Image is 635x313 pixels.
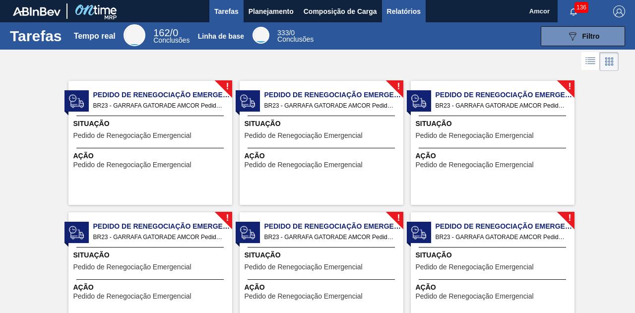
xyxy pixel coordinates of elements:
div: Tempo real [153,29,190,44]
span: Pedido de Renegociação Emergencial [93,90,232,100]
font: Ação [245,152,265,160]
font: Relatórios [387,7,421,15]
button: Notificações [558,4,589,18]
font: Ação [416,152,436,160]
font: ! [568,81,571,91]
font: Planejamento [249,7,294,15]
span: Pedido de Renegociação Emergencial [264,90,403,100]
font: Pedido de Renegociação Emergencial [264,222,415,230]
font: ! [397,213,400,223]
font: BR23 - GARRAFA GATORADE AMCOR Pedido - 1950705 [264,234,419,241]
font: ! [397,81,400,91]
span: Pedido de Renegociação Emergencial [436,90,574,100]
font: ! [226,213,229,223]
font: Pedido de Renegociação Emergencial [245,131,363,139]
font: Ação [416,283,436,291]
font: Pedido de Renegociação Emergencial [73,131,191,139]
img: status [240,94,255,109]
div: Tempo real [124,24,145,46]
font: Conclusões [277,35,314,43]
font: Pedido de Renegociação Emergencial [73,263,191,271]
font: BR23 - GARRAFA GATORADE AMCOR Pedido - 1960892 [93,102,248,109]
font: Ação [73,152,94,160]
img: status [411,94,426,109]
font: Situação [416,120,452,127]
span: BR23 - GARRAFA GATORADE AMCOR Pedido - 1950705 [264,232,395,243]
font: 0 [173,27,178,38]
font: Pedido de Renegociação Emergencial [416,292,534,300]
span: Pedido de Renegociação Emergencial [245,132,363,139]
span: Situação [245,119,401,129]
img: TNhmsLtSVTkK8tSr43FrP2fwEKptu5GPRR3wAAAABJRU5ErkJggg== [13,7,61,16]
span: Pedido de Renegociação Emergencial [416,132,534,139]
span: Situação [416,250,572,260]
div: Visão em Lista [581,52,600,71]
font: BR23 - GARRAFA GATORADE AMCOR Pedido - 1950706 [436,234,590,241]
font: Pedido de Renegociação Emergencial [93,222,244,230]
font: Pedido de Renegociação Emergencial [416,263,534,271]
span: BR23 - GARRAFA GATORADE AMCOR Pedido - 1950704 [93,232,224,243]
font: Tarefas [214,7,239,15]
font: Situação [73,251,110,259]
font: BR23 - GARRAFA GATORADE AMCOR Pedido - 1962048 [436,102,590,109]
span: Situação [73,250,230,260]
font: Pedido de Renegociação Emergencial [436,222,586,230]
font: Pedido de Renegociação Emergencial [416,161,534,169]
font: Pedido de Renegociação Emergencial [416,131,534,139]
span: Situação [73,119,230,129]
span: BR23 - GARRAFA GATORADE AMCOR Pedido - 1960893 [264,100,395,111]
span: Pedido de Renegociação Emergencial [73,132,191,139]
button: Filtro [541,26,625,46]
font: BR23 - GARRAFA GATORADE AMCOR Pedido - 1960893 [264,102,419,109]
div: Visão em Cartões [600,52,619,71]
span: Pedido de Renegociação Emergencial [264,221,403,232]
font: Pedido de Renegociação Emergencial [264,91,415,99]
font: Conclusões [153,36,190,44]
span: BR23 - GARRAFA GATORADE AMCOR Pedido - 1962048 [436,100,567,111]
font: Pedido de Renegociação Emergencial [93,91,244,99]
font: Situação [245,251,281,259]
span: BR23 - GARRAFA GATORADE AMCOR Pedido - 1950706 [436,232,567,243]
span: BR23 - GARRAFA GATORADE AMCOR Pedido - 1960892 [93,100,224,111]
img: Sair [613,5,625,17]
font: / [170,27,173,38]
span: 162 [153,27,170,38]
font: Pedido de Renegociação Emergencial [245,161,363,169]
font: Tempo real [74,32,116,40]
font: BR23 - GARRAFA GATORADE AMCOR Pedido - 1950704 [93,234,248,241]
font: ! [226,81,229,91]
font: Pedido de Renegociação Emergencial [73,292,191,300]
font: 136 [576,4,586,11]
font: Pedido de Renegociação Emergencial [436,91,586,99]
font: Amcor [529,7,550,15]
span: 333 [277,29,289,37]
img: status [69,225,84,240]
div: Linha de base [277,30,314,43]
font: 0 [291,29,295,37]
font: Situação [73,120,110,127]
font: Situação [416,251,452,259]
font: Linha de base [198,32,244,40]
font: / [289,29,291,37]
span: Pedido de Renegociação Emergencial [93,221,232,232]
font: Filtro [582,32,600,40]
font: Ação [245,283,265,291]
font: Pedido de Renegociação Emergencial [245,263,363,271]
font: Pedido de Renegociação Emergencial [73,161,191,169]
font: ! [568,213,571,223]
font: Situação [245,120,281,127]
font: Pedido de Renegociação Emergencial [245,292,363,300]
span: Pedido de Renegociação Emergencial [436,221,574,232]
font: Composição de Carga [304,7,377,15]
span: Situação [245,250,401,260]
span: Situação [416,119,572,129]
img: status [411,225,426,240]
img: status [69,94,84,109]
img: status [240,225,255,240]
div: Linha de base [253,27,269,44]
font: Ação [73,283,94,291]
font: Tarefas [10,28,62,44]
